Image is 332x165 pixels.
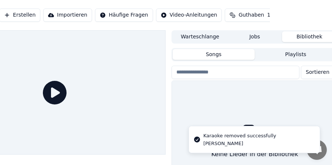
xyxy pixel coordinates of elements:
[203,140,276,147] div: [PERSON_NAME]
[208,147,301,162] div: Keine Lieder in der Bibliothek
[227,31,282,42] button: Jobs
[225,8,282,22] button: Guthaben146
[306,69,329,76] span: Sortieren
[156,8,222,22] button: Video-Anleitungen
[95,8,153,22] button: Häufige Fragen
[173,31,227,42] button: Warteschlange
[267,11,277,19] span: 146
[238,11,264,19] span: Guthaben
[43,8,92,22] button: Importieren
[173,49,255,60] button: Songs
[203,132,276,140] div: Karaoke removed successfully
